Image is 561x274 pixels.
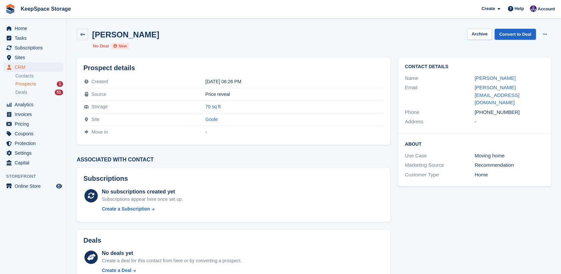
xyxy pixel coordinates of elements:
[15,119,55,129] span: Pricing
[3,181,63,191] a: menu
[515,5,524,12] span: Help
[5,4,15,14] img: stora-icon-8386f47178a22dfd0bd8f6a31ec36ba5ce8667c1dd55bd0f319d3a0aa187defe.svg
[91,104,108,109] span: Storage
[205,129,383,135] div: -
[475,75,516,81] a: [PERSON_NAME]
[15,89,27,96] span: Deals
[18,3,73,14] a: KeepSpace Storage
[205,92,383,97] div: Price reveal
[3,129,63,138] a: menu
[15,158,55,167] span: Capital
[475,161,544,169] div: Recommendation
[15,100,55,109] span: Analytics
[3,158,63,167] a: menu
[405,75,475,82] div: Name
[102,196,183,203] div: Subscriptions appear here once set up.
[15,24,55,33] span: Home
[205,117,218,122] a: Goole
[475,152,544,160] div: Moving home
[83,237,101,244] h2: Deals
[475,109,544,116] div: [PHONE_NUMBER]
[15,43,55,52] span: Subscriptions
[15,139,55,148] span: Protection
[475,118,544,126] div: -
[15,81,63,88] a: Prospects 1
[405,118,475,126] div: Address
[15,148,55,158] span: Settings
[405,109,475,116] div: Phone
[102,205,150,213] div: Create a Subscription
[102,249,242,257] div: No deals yet
[102,188,183,196] div: No subscriptions created yet
[15,129,55,138] span: Coupons
[91,92,106,97] span: Source
[15,62,55,72] span: CRM
[15,33,55,43] span: Tasks
[405,140,544,147] h2: About
[405,64,544,70] h2: Contact Details
[405,84,475,107] div: Email
[102,267,131,274] div: Create a Deal
[3,33,63,43] a: menu
[3,100,63,109] a: menu
[467,29,492,40] button: Archive
[475,85,519,105] a: [PERSON_NAME][EMAIL_ADDRESS][DOMAIN_NAME]
[102,205,183,213] a: Create a Subscription
[15,89,63,96] a: Deals 51
[495,29,536,40] a: Convert to Deal
[405,161,475,169] div: Marketing Source
[83,64,383,72] h2: Prospect details
[102,257,242,264] div: Create a deal for this contact from here or by converting a prospect.
[405,152,475,160] div: Use Case
[3,43,63,52] a: menu
[3,139,63,148] a: menu
[91,129,108,135] span: Move in
[475,171,544,179] div: Home
[3,110,63,119] a: menu
[55,90,63,95] div: 51
[482,5,495,12] span: Create
[15,81,36,87] span: Prospects
[3,62,63,72] a: menu
[205,104,221,109] a: 70 sq ft
[92,30,159,39] h2: [PERSON_NAME]
[55,182,63,190] a: Preview store
[102,267,242,274] a: Create a Deal
[77,157,390,163] h3: Associated with contact
[3,53,63,62] a: menu
[91,79,108,84] span: Created
[15,53,55,62] span: Sites
[111,43,129,49] li: New
[3,119,63,129] a: menu
[91,117,99,122] span: Site
[3,148,63,158] a: menu
[15,181,55,191] span: Online Store
[93,43,109,49] li: No Deal
[530,5,537,12] img: Charlotte Jobling
[6,173,66,180] span: Storefront
[15,73,63,79] a: Contacts
[83,175,383,182] h2: Subscriptions
[15,110,55,119] span: Invoices
[57,81,63,87] div: 1
[538,6,555,12] span: Account
[405,171,475,179] div: Customer Type
[3,24,63,33] a: menu
[205,79,383,84] div: [DATE] 06:26 PM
